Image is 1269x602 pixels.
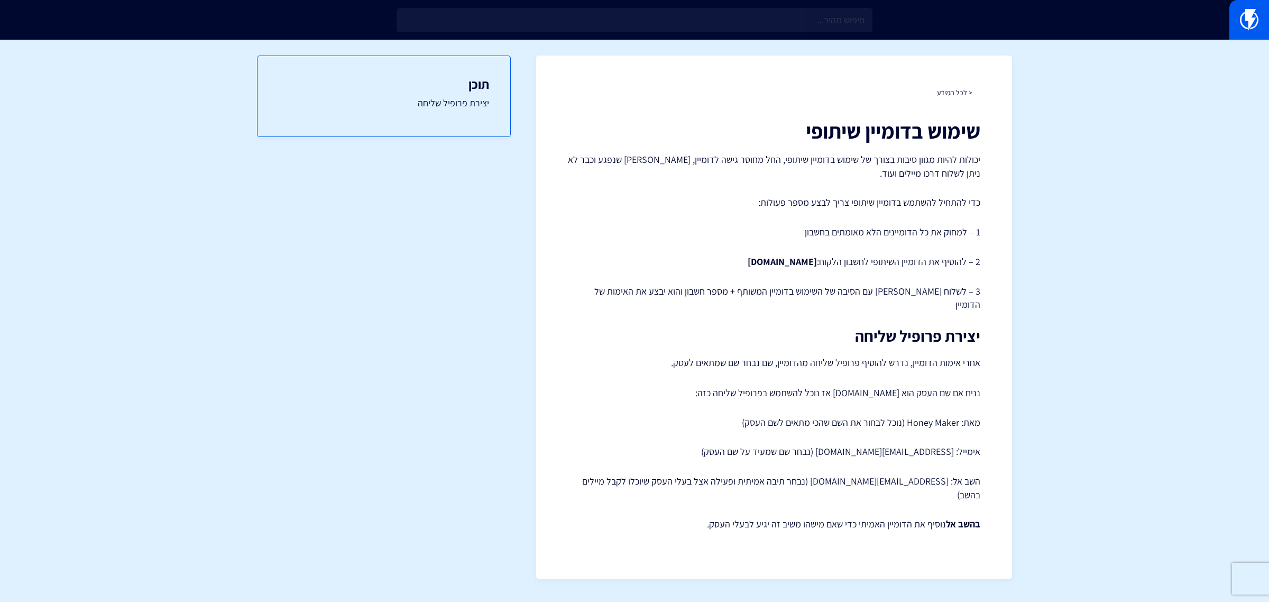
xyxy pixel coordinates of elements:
p: 3 – לשלוח [PERSON_NAME] עם הסיבה של השימוש בדומיין המשותף + מספר חשבון והוא יבצע את האימות של הדו... [568,285,980,312]
strong: בהשב אל [946,518,980,530]
p: כדי להתחיל להשתמש בדומיין שיתופי צריך לבצע מספר פעולות: [568,196,980,209]
h3: תוכן [279,77,489,91]
p: 1 – למחוק את כל הדומיינים הלא מאומתים בחשבון [568,225,980,239]
a: < לכל המידע [937,88,972,97]
p: נניח אם שם העסק הוא [DOMAIN_NAME] אז נוכל להשתמש בפרופיל שליחה כזה: [568,386,980,400]
p: אימייל: [EMAIL_ADDRESS][DOMAIN_NAME] (נבחר שם שמעיד על שם העסק) [568,445,980,459]
input: חיפוש מהיר... [397,8,872,32]
strong: [DOMAIN_NAME] [748,256,817,268]
h2: יצירת פרופיל שליחה [568,327,980,345]
p: אחרי אימות הדומיין, נדרש להוסיף פרופיל שליחה מהדומיין, שם נבחר שם שמתאים לעסק. [568,355,980,370]
p: השב אל: [EMAIL_ADDRESS][DOMAIN_NAME] (נבחר תיבה אמיתית ופעילה אצל בעלי העסק שיוכלו לקבל מיילים בהשב) [568,475,980,501]
a: יצירת פרופיל שליחה [279,96,489,110]
p: 2 – להוסיף את הדומיין השיתופי לחשבון הלקוח: [568,255,980,269]
p: נוסיף את הדומיין האמיתי כדי שאם מישהו משיב זה יגיע לבעלי העסק. [568,517,980,531]
h1: שימוש בדומיין שיתופי [568,119,980,142]
p: יכולות להיות מגוון סיבות בצורך של שימוש בדומיין שיתופי, החל מחוסר גישה לדומיין, [PERSON_NAME] שנפ... [568,153,980,180]
p: מאת: Honey Maker (נוכל לבחור את השם שהכי מתאים לשם העסק) [568,416,980,430]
